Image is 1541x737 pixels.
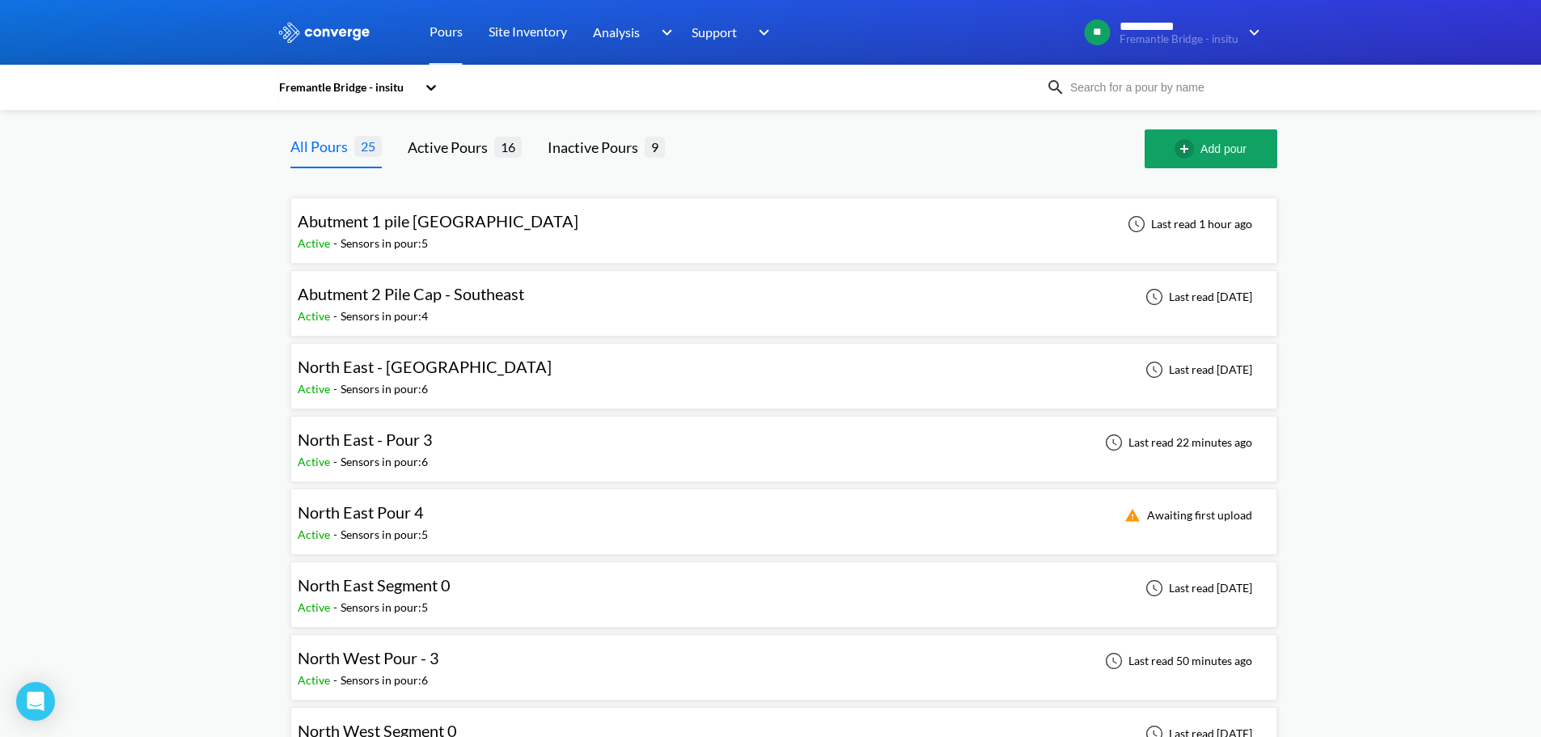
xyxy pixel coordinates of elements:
a: North East - Pour 3Active-Sensors in pour:6Last read 22 minutes ago [290,434,1277,448]
div: Fremantle Bridge - insitu [277,78,417,96]
div: Last read [DATE] [1137,287,1257,307]
span: Active [298,455,333,468]
span: North West Pour - 3 [298,648,439,667]
button: Add pour [1145,129,1277,168]
span: - [333,382,341,396]
img: downArrow.svg [748,23,774,42]
div: Awaiting first upload [1115,506,1257,525]
span: Support [692,22,737,42]
img: add-circle-outline.svg [1175,139,1200,159]
img: logo_ewhite.svg [277,22,371,43]
a: Abutment 1 pile [GEOGRAPHIC_DATA]Active-Sensors in pour:5Last read 1 hour ago [290,216,1277,230]
img: downArrow.svg [1238,23,1264,42]
a: North West Pour - 3Active-Sensors in pour:6Last read 50 minutes ago [290,653,1277,667]
img: icon-search.svg [1046,78,1065,97]
span: 9 [645,137,665,157]
span: North East - Pour 3 [298,430,433,449]
div: Sensors in pour: 6 [341,380,428,398]
span: Active [298,600,333,614]
a: Abutment 2 Pile Cap - SoutheastActive-Sensors in pour:4Last read [DATE] [290,289,1277,303]
span: North East Pour 4 [298,502,424,522]
span: - [333,236,341,250]
span: - [333,600,341,614]
div: Inactive Pours [548,136,645,159]
div: Sensors in pour: 4 [341,307,428,325]
a: North East Segment 0Active-Sensors in pour:5Last read [DATE] [290,580,1277,594]
span: Active [298,236,333,250]
span: Fremantle Bridge - insitu [1120,33,1238,45]
div: All Pours [290,135,354,158]
div: Sensors in pour: 5 [341,235,428,252]
span: - [333,527,341,541]
div: Last read 22 minutes ago [1096,433,1257,452]
span: Abutment 1 pile [GEOGRAPHIC_DATA] [298,211,578,231]
div: Sensors in pour: 5 [341,599,428,616]
span: Abutment 2 Pile Cap - Southeast [298,284,524,303]
span: Active [298,382,333,396]
input: Search for a pour by name [1065,78,1261,96]
span: 25 [354,136,382,156]
span: - [333,673,341,687]
span: North East - [GEOGRAPHIC_DATA] [298,357,552,376]
span: Active [298,309,333,323]
span: 16 [494,137,522,157]
span: North East Segment 0 [298,575,451,595]
div: Last read 1 hour ago [1119,214,1257,234]
div: Last read [DATE] [1137,360,1257,379]
span: Active [298,673,333,687]
div: Last read [DATE] [1137,578,1257,598]
div: Sensors in pour: 6 [341,671,428,689]
div: Last read 50 minutes ago [1096,651,1257,671]
span: - [333,309,341,323]
span: Active [298,527,333,541]
img: downArrow.svg [650,23,676,42]
div: Sensors in pour: 5 [341,526,428,544]
span: - [333,455,341,468]
span: Analysis [593,22,640,42]
div: Open Intercom Messenger [16,682,55,721]
a: North East - [GEOGRAPHIC_DATA]Active-Sensors in pour:6Last read [DATE] [290,362,1277,375]
div: Sensors in pour: 6 [341,453,428,471]
a: North East Pour 4Active-Sensors in pour:5Awaiting first upload [290,507,1277,521]
div: Active Pours [408,136,494,159]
